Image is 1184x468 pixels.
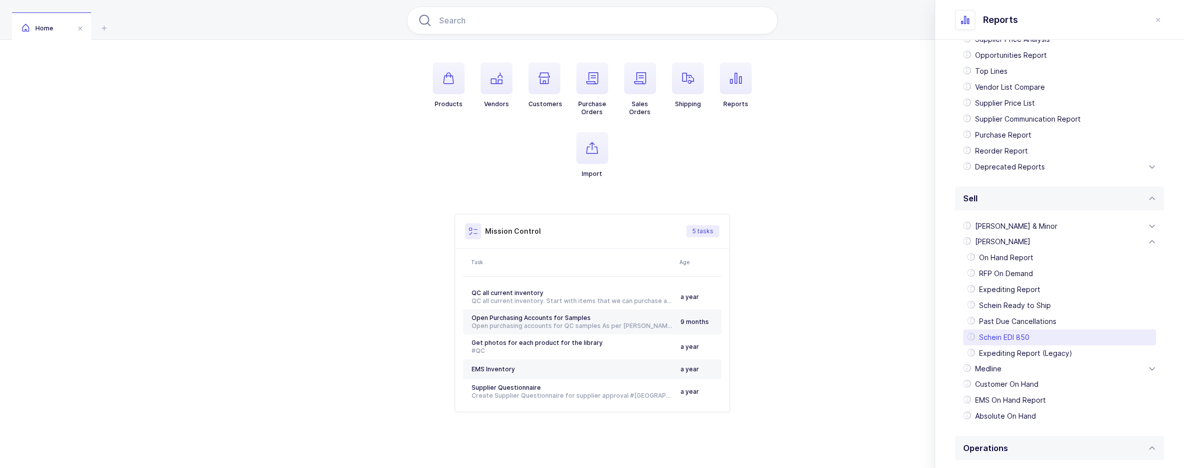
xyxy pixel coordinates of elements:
button: Products [433,62,465,108]
span: QC all current inventory [472,289,543,297]
div: Deprecated Reports [959,159,1160,175]
span: Reports [983,14,1018,26]
div: Task [471,258,674,266]
button: Customers [528,62,562,108]
div: Expediting Report [963,282,1156,298]
span: EMS Inventory [472,365,515,373]
input: Search [407,6,778,34]
button: PurchaseOrders [576,62,608,116]
div: Customer On Hand [959,376,1160,392]
div: RFP On Demand [963,266,1156,282]
div: Create Supplier Questionnaire for supplier approval #[GEOGRAPHIC_DATA] [472,392,673,400]
h3: Mission Control [485,226,541,236]
div: [PERSON_NAME] [959,234,1160,250]
button: close drawer [1152,14,1164,26]
div: #QC [472,347,673,355]
div: Age [679,258,718,266]
button: Reports [720,62,752,108]
div: Absolute On Hand [959,408,1160,424]
span: a year [680,388,699,395]
div: Reorder Report [959,143,1160,159]
div: Past Due Cancellations [963,313,1156,329]
div: [PERSON_NAME] & Minor [959,218,1160,234]
div: Medline [959,361,1160,377]
span: a year [680,365,699,373]
div: Schein Ready to Ship [963,298,1156,313]
span: Open Purchasing Accounts for Samples [472,314,591,321]
span: 5 tasks [692,227,713,235]
span: a year [680,293,699,301]
div: Sell [955,210,1164,432]
div: Open purchasing accounts for QC samples As per [PERSON_NAME], we had an account with [PERSON_NAME... [472,322,673,330]
span: Supplier Questionnaire [472,384,541,391]
div: Opportunities Report [959,47,1160,63]
button: Import [576,132,608,178]
div: Sell [955,186,1164,210]
span: a year [680,343,699,350]
div: Expediting Report (Legacy) [963,345,1156,361]
div: Purchase Report [959,127,1160,143]
div: QC all current inventory. Start with items that we can purchase a sample from Schein. #[GEOGRAPHI... [472,297,673,305]
div: Operations [955,436,1164,460]
button: Shipping [672,62,704,108]
span: 9 months [680,318,709,325]
span: Get photos for each product for the library [472,339,603,346]
div: Schein EDI 850 [963,329,1156,345]
div: On Hand Report [963,250,1156,266]
div: EMS On Hand Report [959,392,1160,408]
div: Supplier Price List [959,95,1160,111]
div: Supplier Communication Report [959,111,1160,127]
button: Vendors [481,62,512,108]
div: Vendor List Compare [959,79,1160,95]
div: Top Lines [959,63,1160,79]
span: Home [22,24,53,32]
div: [PERSON_NAME] [959,250,1160,361]
button: SalesOrders [624,62,656,116]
